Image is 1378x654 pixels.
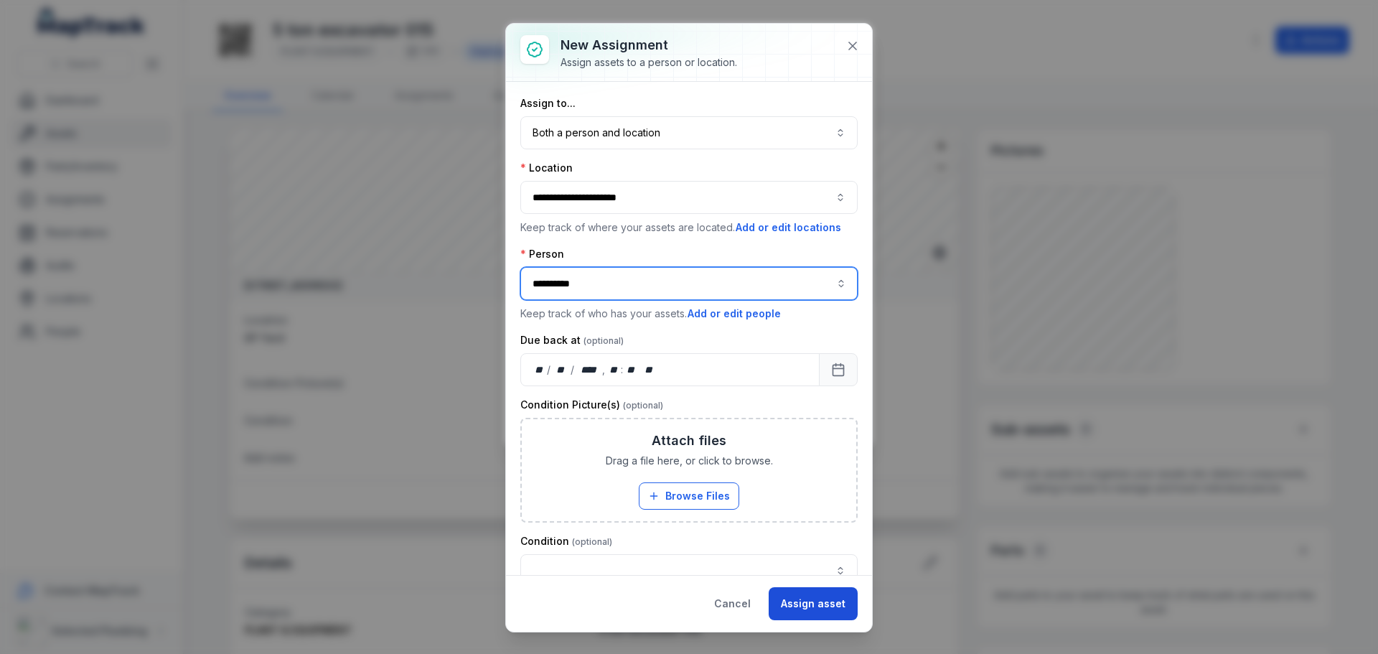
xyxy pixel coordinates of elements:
label: Person [520,247,564,261]
label: Condition Picture(s) [520,398,663,412]
div: / [571,363,576,377]
div: hour, [606,363,621,377]
button: Add or edit people [687,306,782,322]
h3: New assignment [561,35,737,55]
div: : [621,363,624,377]
p: Keep track of who has your assets. [520,306,858,322]
div: minute, [624,363,639,377]
div: , [602,363,606,377]
span: Drag a file here, or click to browse. [606,454,773,468]
div: day, [533,363,547,377]
label: Assign to... [520,96,576,111]
div: am/pm, [642,363,657,377]
button: Add or edit locations [735,220,842,235]
button: Assign asset [769,587,858,620]
label: Condition [520,534,612,548]
button: Cancel [702,587,763,620]
p: Keep track of where your assets are located. [520,220,858,235]
button: Browse Files [639,482,739,510]
div: year, [576,363,602,377]
input: assignment-add:person-label [520,267,858,300]
div: Assign assets to a person or location. [561,55,737,70]
div: month, [552,363,571,377]
label: Due back at [520,333,624,347]
label: Location [520,161,573,175]
button: Both a person and location [520,116,858,149]
div: / [547,363,552,377]
h3: Attach files [652,431,726,451]
button: Calendar [819,353,858,386]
